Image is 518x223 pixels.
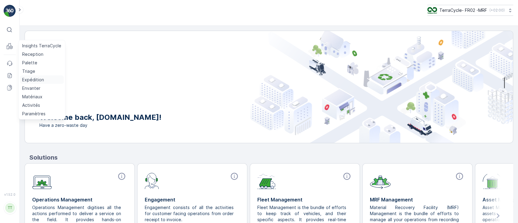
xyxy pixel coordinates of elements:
img: terracycle.png [427,7,437,14]
div: TT [5,203,15,213]
button: TT [4,198,16,218]
span: v 1.52.0 [4,193,16,196]
p: TerraCycle- FR02 -MRF [439,7,487,13]
span: Have a zero-waste day [39,122,161,128]
img: module-icon [370,172,391,189]
img: module-icon [32,172,52,189]
p: Solutions [29,153,513,162]
img: city illustration [250,31,513,143]
img: module-icon [482,172,502,189]
p: Fleet Management [257,196,352,203]
img: module-icon [257,172,276,189]
p: Operations Management [32,196,127,203]
img: module-icon [145,172,159,189]
p: Engagement [145,196,240,203]
p: Engagement consists of all the activities for customer facing operations from order receipt to in... [145,204,235,223]
img: logo [4,5,16,17]
p: ( +02:00 ) [489,8,505,13]
button: TerraCycle- FR02 -MRF(+02:00) [427,5,513,16]
p: Welcome back, [DOMAIN_NAME]! [39,113,161,122]
p: MRF Management [370,196,465,203]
